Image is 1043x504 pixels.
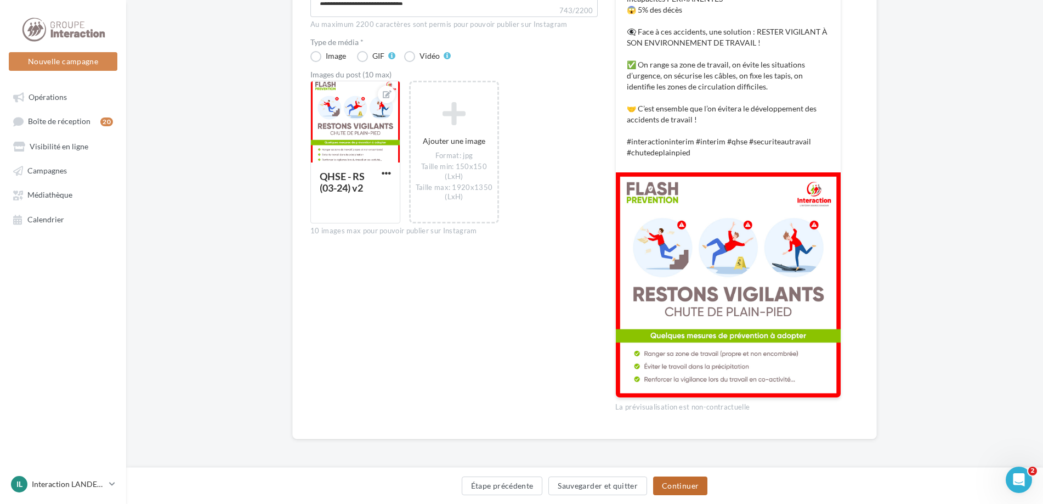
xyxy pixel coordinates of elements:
a: Médiathèque [7,184,120,204]
div: La prévisualisation est non-contractuelle [615,398,841,412]
a: Boîte de réception20 [7,111,120,131]
a: Calendrier [7,209,120,229]
p: Interaction LANDERNEAU [32,479,105,490]
div: Au maximum 2200 caractères sont permis pour pouvoir publier sur Instagram [310,20,598,30]
div: Images du post (10 max) [310,71,598,79]
div: QHSE - RS (03-24) v2 [320,170,365,194]
label: Type de média * [310,38,598,46]
a: Opérations [7,87,120,107]
a: Visibilité en ligne [7,136,120,156]
div: 10 images max pour pouvoir publier sur Instagram [310,226,598,236]
span: Campagnes [27,166,67,175]
a: IL Interaction LANDERNEAU [9,474,117,495]
button: Sauvegarder et quitter [548,477,647,495]
div: GIF [372,52,384,60]
span: IL [16,479,22,490]
span: Calendrier [27,215,64,224]
iframe: Intercom live chat [1006,467,1032,493]
a: Campagnes [7,160,120,180]
span: Opérations [29,92,67,102]
button: Continuer [653,477,707,495]
div: Image [326,52,346,60]
div: Vidéo [420,52,440,60]
span: Visibilité en ligne [30,142,88,151]
span: Médiathèque [27,191,72,200]
div: 20 [100,117,113,126]
button: Étape précédente [462,477,543,495]
label: 743/2200 [310,5,598,17]
span: Boîte de réception [28,117,90,126]
span: 2 [1028,467,1037,475]
button: Nouvelle campagne [9,52,117,71]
